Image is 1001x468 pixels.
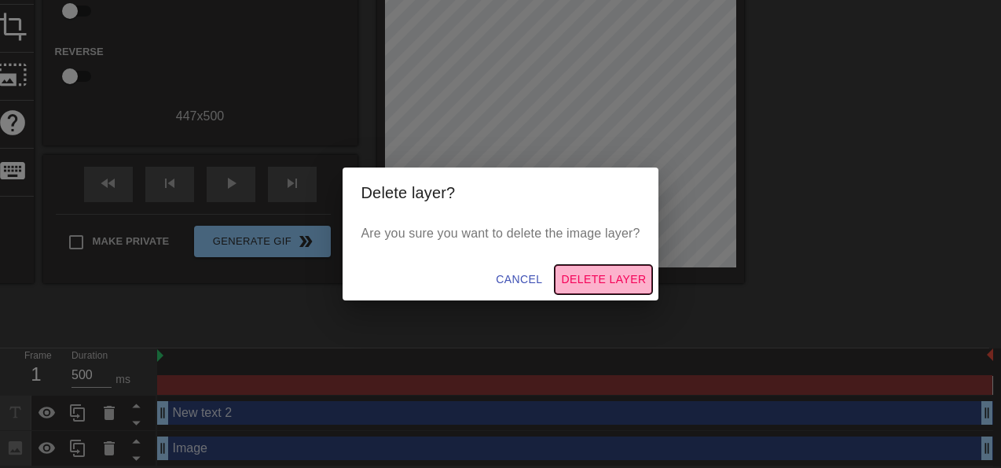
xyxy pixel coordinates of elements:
button: Cancel [489,265,548,294]
span: Cancel [496,270,542,289]
span: Delete Layer [561,270,646,289]
p: Are you sure you want to delete the image layer? [361,224,640,243]
button: Delete Layer [555,265,652,294]
h2: Delete layer? [361,180,640,205]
